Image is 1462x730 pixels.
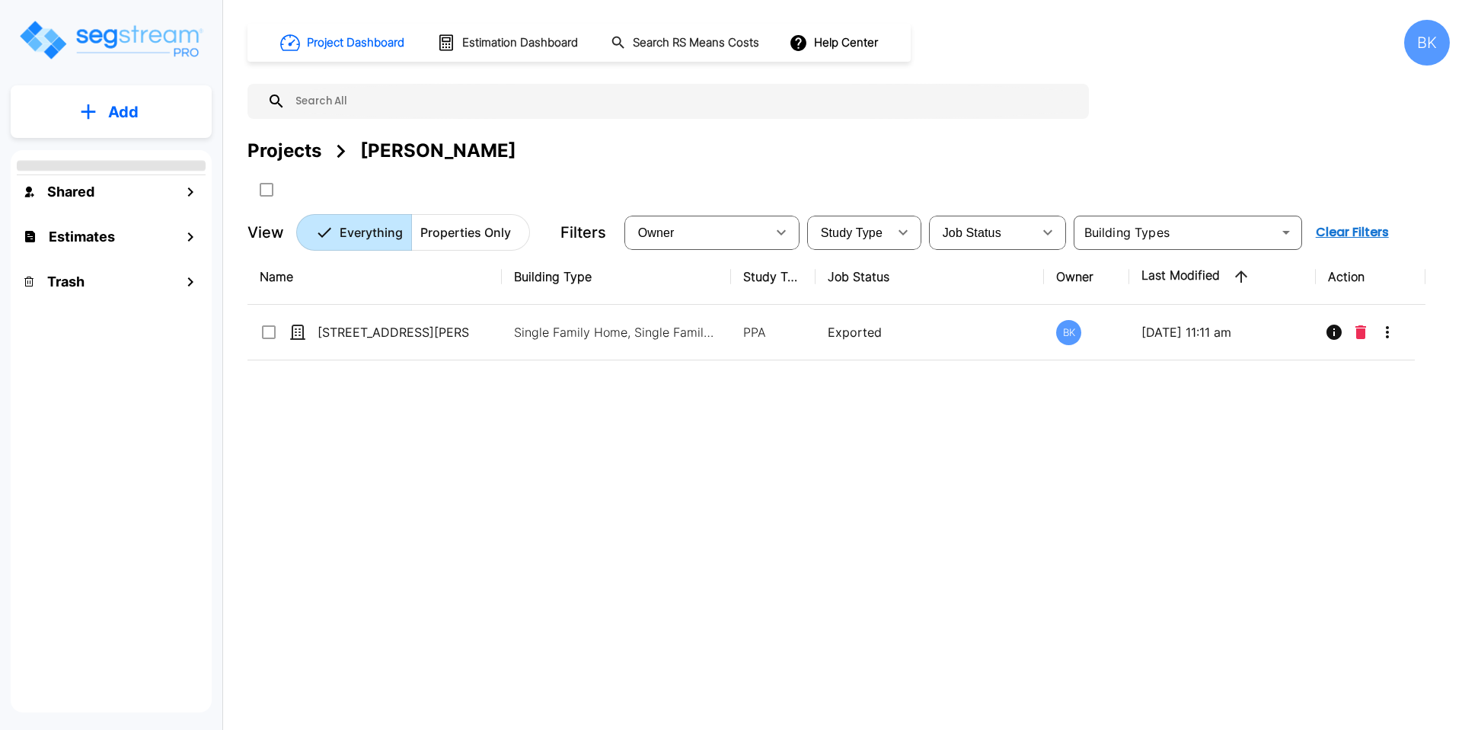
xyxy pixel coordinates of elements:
span: Job Status [943,226,1001,239]
th: Job Status [816,249,1045,305]
button: More-Options [1372,317,1403,347]
button: SelectAll [251,174,282,205]
div: Projects [247,137,321,165]
th: Study Type [731,249,816,305]
span: Owner [638,226,675,239]
h1: Search RS Means Costs [633,34,759,52]
th: Building Type [502,249,731,305]
button: Open [1275,222,1297,243]
span: Study Type [821,226,883,239]
div: [PERSON_NAME] [360,137,516,165]
div: BK [1056,320,1081,345]
p: Properties Only [420,223,511,242]
th: Owner [1044,249,1128,305]
p: [STREET_ADDRESS][PERSON_NAME] [318,323,470,341]
input: Search All [286,84,1081,119]
p: View [247,221,284,244]
button: Delete [1349,317,1372,347]
h1: Trash [47,271,85,292]
th: Name [247,249,502,305]
h1: Shared [47,181,94,202]
button: Project Dashboard [274,26,413,59]
h1: Estimation Dashboard [462,34,578,52]
p: Everything [340,223,403,242]
div: Select [810,211,888,254]
h1: Project Dashboard [307,34,404,52]
p: Single Family Home, Single Family Home Site [514,323,720,341]
div: BK [1404,20,1450,66]
input: Building Types [1078,222,1272,243]
div: Platform [296,214,530,251]
button: Search RS Means Costs [605,28,768,58]
th: Action [1316,249,1426,305]
h1: Estimates [49,226,115,247]
button: Help Center [786,28,884,57]
img: Logo [18,18,204,62]
button: Properties Only [411,214,530,251]
p: Add [108,101,139,123]
p: PPA [743,323,803,341]
button: Clear Filters [1310,217,1395,248]
th: Last Modified [1129,249,1316,305]
button: Info [1319,317,1349,347]
p: Filters [560,221,606,244]
div: Select [627,211,766,254]
div: Select [932,211,1033,254]
button: Everything [296,214,412,251]
p: [DATE] 11:11 am [1141,323,1304,341]
button: Estimation Dashboard [431,27,586,59]
p: Exported [828,323,1033,341]
button: Add [11,90,212,134]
